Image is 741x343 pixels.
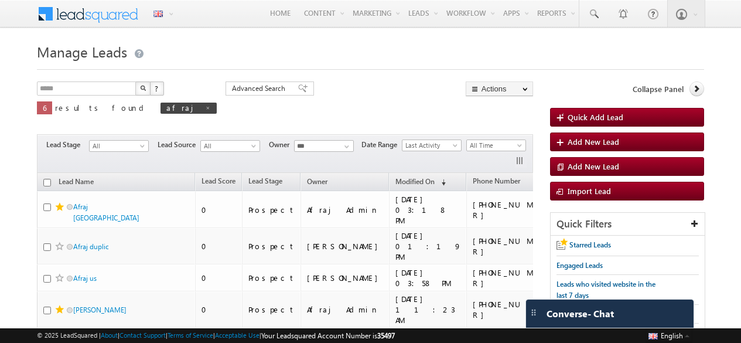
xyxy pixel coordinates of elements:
span: Owner [269,140,294,150]
div: [PHONE_NUMBER] [473,236,549,257]
button: ? [150,81,164,96]
span: Add New Lead [568,161,619,171]
a: Afraj [GEOGRAPHIC_DATA] [73,202,139,222]
span: Modified On [395,177,435,186]
button: English [646,328,692,342]
button: Actions [466,81,533,96]
a: Terms of Service [168,331,213,339]
a: Lead Score [196,175,241,190]
a: About [101,331,118,339]
a: All [200,140,260,152]
span: © 2025 LeadSquared | | | | | [37,330,395,341]
a: Modified On (sorted descending) [390,175,452,190]
span: Last Activity [402,140,458,151]
span: Starred Leads [569,240,611,249]
span: afraj [166,103,199,113]
a: Lead Stage [243,175,288,190]
span: ? [155,83,160,93]
div: [PHONE_NUMBER] [473,267,549,288]
a: Lead Name [53,175,100,191]
div: [DATE] 03:58 PM [395,267,462,288]
span: Converse - Chat [547,308,614,319]
div: Afraj Admin [307,205,384,215]
div: [PHONE_NUMBER] [473,199,549,220]
span: Leads who visited website in the last 7 days [556,280,655,300]
div: 0 [202,241,237,252]
span: 6 [43,103,46,113]
a: Phone Number [467,175,526,190]
div: [DATE] 11:23 AM [395,294,462,325]
div: [PERSON_NAME] [307,241,384,252]
span: All [90,141,145,151]
a: All Time [466,140,526,151]
a: All [89,140,149,152]
span: English [661,331,683,340]
a: Afraj duplic [73,242,109,251]
div: [PERSON_NAME] [307,273,384,283]
span: Lead Score [202,176,235,185]
span: All [201,141,257,151]
div: Prospect [248,304,295,315]
div: Prospect [248,205,295,215]
div: [DATE] 03:18 PM [395,194,462,226]
a: Contact Support [119,331,166,339]
span: Phone Number [473,176,520,185]
img: carter-drag [529,308,538,317]
a: Show All Items [338,141,353,152]
div: Prospect [248,241,295,252]
a: [PERSON_NAME] [73,305,127,314]
span: Lead Source [158,140,200,150]
a: Acceptable Use [215,331,259,339]
span: Collapse Panel [633,84,684,94]
div: [PHONE_NUMBER] [473,299,549,320]
div: 0 [202,273,237,283]
span: Date Range [361,140,402,150]
span: Import Lead [568,186,611,196]
img: Search [140,85,146,91]
a: Last Activity [402,140,462,151]
span: Lead Stage [46,140,89,150]
div: 0 [202,304,237,315]
span: Lead Stage [248,176,282,185]
div: [DATE] 01:19 PM [395,230,462,262]
span: Manage Leads [37,42,127,61]
span: Owner [307,177,327,186]
div: 0 [202,205,237,215]
span: All Time [467,140,523,151]
div: Afraj Admin [307,304,384,315]
span: Advanced Search [232,83,289,94]
a: Afraj us [73,274,97,283]
span: Engaged Leads [556,261,603,270]
span: Add New Lead [568,137,619,147]
span: Your Leadsquared Account Number is [261,331,395,340]
span: 35497 [377,331,395,340]
div: Quick Filters [551,213,705,236]
span: Quick Add Lead [568,112,623,122]
div: Prospect [248,273,295,283]
span: results found [55,103,148,113]
span: (sorted descending) [436,178,446,187]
